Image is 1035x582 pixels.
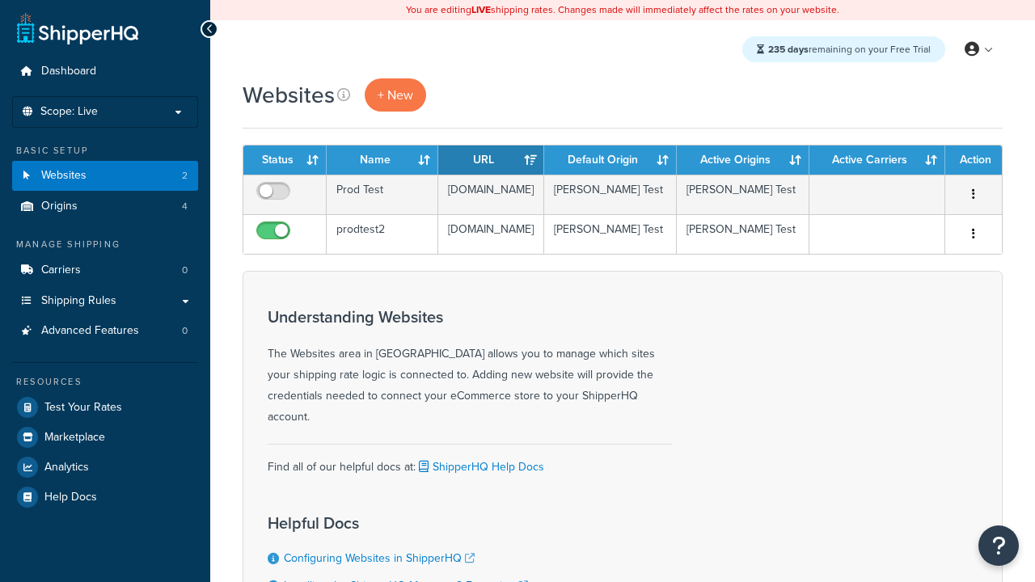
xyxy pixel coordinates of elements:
a: Advanced Features 0 [12,316,198,346]
div: Basic Setup [12,144,198,158]
span: 2 [182,169,188,183]
th: Action [945,145,1002,175]
span: Origins [41,200,78,213]
a: Test Your Rates [12,393,198,422]
a: + New [365,78,426,112]
a: ShipperHQ Home [17,12,138,44]
a: Help Docs [12,483,198,512]
a: Origins 4 [12,192,198,221]
a: Marketplace [12,423,198,452]
button: Open Resource Center [978,525,1019,566]
div: Manage Shipping [12,238,198,251]
th: Status: activate to sort column ascending [243,145,327,175]
span: Advanced Features [41,324,139,338]
span: Test Your Rates [44,401,122,415]
li: Carriers [12,255,198,285]
a: Dashboard [12,57,198,86]
span: Analytics [44,461,89,474]
span: Help Docs [44,491,97,504]
td: Prod Test [327,175,438,214]
h1: Websites [243,79,335,111]
div: remaining on your Free Trial [742,36,945,62]
b: LIVE [471,2,491,17]
span: 0 [182,264,188,277]
th: Default Origin: activate to sort column ascending [544,145,677,175]
td: [PERSON_NAME] Test [677,214,809,254]
a: Configuring Websites in ShipperHQ [284,550,475,567]
span: Scope: Live [40,105,98,119]
td: prodtest2 [327,214,438,254]
td: [PERSON_NAME] Test [677,175,809,214]
span: Dashboard [41,65,96,78]
strong: 235 days [768,42,809,57]
div: Find all of our helpful docs at: [268,444,672,478]
td: [PERSON_NAME] Test [544,175,677,214]
div: The Websites area in [GEOGRAPHIC_DATA] allows you to manage which sites your shipping rate logic ... [268,308,672,428]
th: Name: activate to sort column ascending [327,145,438,175]
a: Shipping Rules [12,286,198,316]
span: Shipping Rules [41,294,116,308]
th: Active Carriers: activate to sort column ascending [809,145,945,175]
span: 4 [182,200,188,213]
td: [DOMAIN_NAME] [438,175,544,214]
li: Advanced Features [12,316,198,346]
h3: Helpful Docs [268,514,559,532]
th: Active Origins: activate to sort column ascending [677,145,809,175]
span: + New [378,86,413,104]
span: 0 [182,324,188,338]
span: Websites [41,169,87,183]
li: Websites [12,161,198,191]
a: Websites 2 [12,161,198,191]
h3: Understanding Websites [268,308,672,326]
td: [PERSON_NAME] Test [544,214,677,254]
div: Resources [12,375,198,389]
a: ShipperHQ Help Docs [416,458,544,475]
li: Origins [12,192,198,221]
a: Analytics [12,453,198,482]
span: Marketplace [44,431,105,445]
th: URL: activate to sort column ascending [438,145,544,175]
a: Carriers 0 [12,255,198,285]
span: Carriers [41,264,81,277]
td: [DOMAIN_NAME] [438,214,544,254]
